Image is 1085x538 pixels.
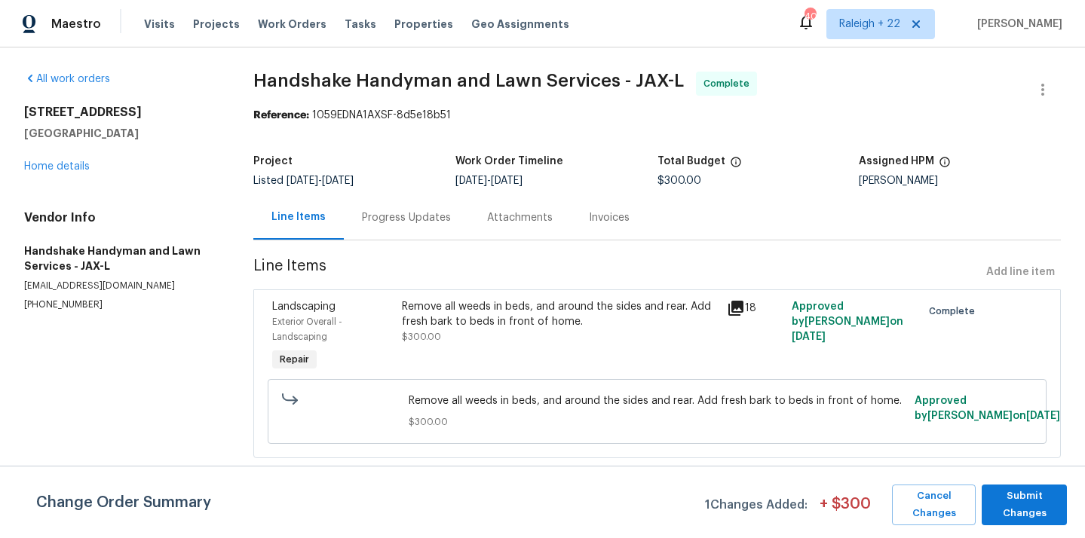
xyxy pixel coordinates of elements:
[51,17,101,32] span: Maestro
[971,17,1062,32] span: [PERSON_NAME]
[24,74,110,84] a: All work orders
[402,299,717,329] div: Remove all weeds in beds, and around the sides and rear. Add fresh bark to beds in front of home.
[272,317,342,341] span: Exterior Overall - Landscaping
[394,17,453,32] span: Properties
[915,396,1060,421] span: Approved by [PERSON_NAME] on
[253,156,293,167] h5: Project
[24,210,217,225] h4: Vendor Info
[471,17,569,32] span: Geo Assignments
[24,126,217,141] h5: [GEOGRAPHIC_DATA]
[730,156,742,176] span: The total cost of line items that have been proposed by Opendoor. This sum includes line items th...
[589,210,630,225] div: Invoices
[345,19,376,29] span: Tasks
[455,156,563,167] h5: Work Order Timeline
[144,17,175,32] span: Visits
[491,176,523,186] span: [DATE]
[839,17,900,32] span: Raleigh + 22
[989,488,1059,522] span: Submit Changes
[253,72,684,90] span: Handshake Handyman and Lawn Services - JAX-L
[455,176,487,186] span: [DATE]
[287,176,318,186] span: [DATE]
[271,209,326,225] div: Line Items
[705,491,808,525] span: 1 Changes Added:
[36,485,211,525] span: Change Order Summary
[258,17,326,32] span: Work Orders
[657,176,701,186] span: $300.00
[24,243,217,274] h5: Handshake Handyman and Lawn Services - JAX-L
[792,332,826,342] span: [DATE]
[253,110,309,121] b: Reference:
[982,485,1067,525] button: Submit Changes
[274,352,315,367] span: Repair
[272,301,336,312] span: Landscaping
[409,393,906,408] span: Remove all weeds in beds, and around the sides and rear. Add fresh bark to beds in front of home.
[362,210,451,225] div: Progress Updates
[322,176,354,186] span: [DATE]
[820,497,871,525] span: + $ 300
[805,9,815,24] div: 407
[859,176,1061,186] div: [PERSON_NAME]
[892,485,976,525] button: Cancel Changes
[402,332,441,341] span: $300.00
[859,156,934,167] h5: Assigned HPM
[939,156,951,176] span: The hpm assigned to this work order.
[253,176,354,186] span: Listed
[24,105,217,120] h2: [STREET_ADDRESS]
[792,301,903,342] span: Approved by [PERSON_NAME] on
[929,304,981,319] span: Complete
[253,108,1061,123] div: 1059EDNA1AXSF-8d5e18b51
[193,17,240,32] span: Projects
[24,161,90,172] a: Home details
[1026,411,1060,421] span: [DATE]
[455,176,523,186] span: -
[24,280,217,292] p: [EMAIL_ADDRESS][DOMAIN_NAME]
[487,210,553,225] div: Attachments
[287,176,354,186] span: -
[409,414,906,429] span: $300.00
[703,76,756,91] span: Complete
[24,298,217,311] p: [PHONE_NUMBER]
[900,488,968,522] span: Cancel Changes
[253,258,980,286] span: Line Items
[727,299,783,317] div: 18
[657,156,725,167] h5: Total Budget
